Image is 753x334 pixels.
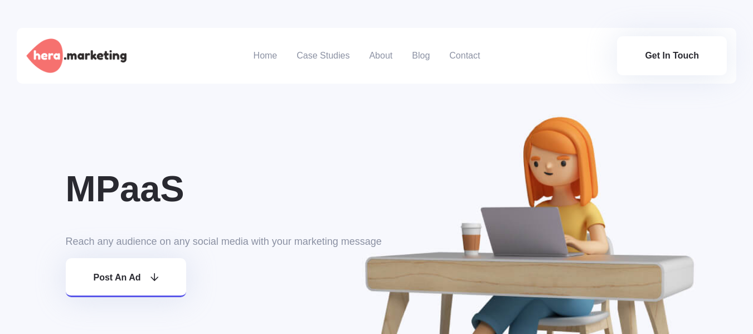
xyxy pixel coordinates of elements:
[66,233,688,250] p: Reach any audience on any social media with your marketing message
[369,28,392,84] a: About
[449,28,480,84] a: Contact
[66,258,186,297] a: Post an ad
[297,28,349,84] a: Case Studies
[254,28,278,84] a: Home
[412,28,430,84] a: Blog
[617,36,727,75] a: Get In Touch
[66,167,688,211] h3: MPaaS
